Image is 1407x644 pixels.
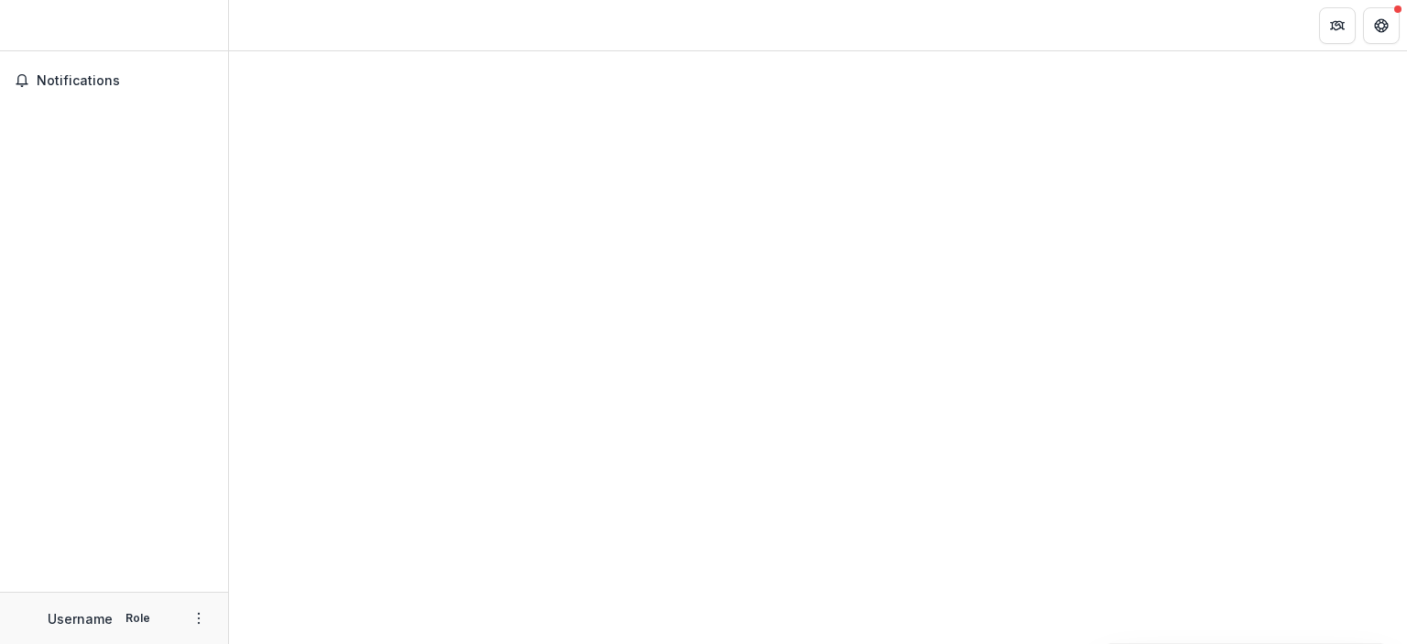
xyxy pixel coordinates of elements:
span: Notifications [37,73,213,89]
button: More [188,607,210,629]
button: Partners [1319,7,1356,44]
button: Notifications [7,66,221,95]
button: Get Help [1363,7,1400,44]
p: Role [120,610,156,627]
p: Username [48,609,113,628]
